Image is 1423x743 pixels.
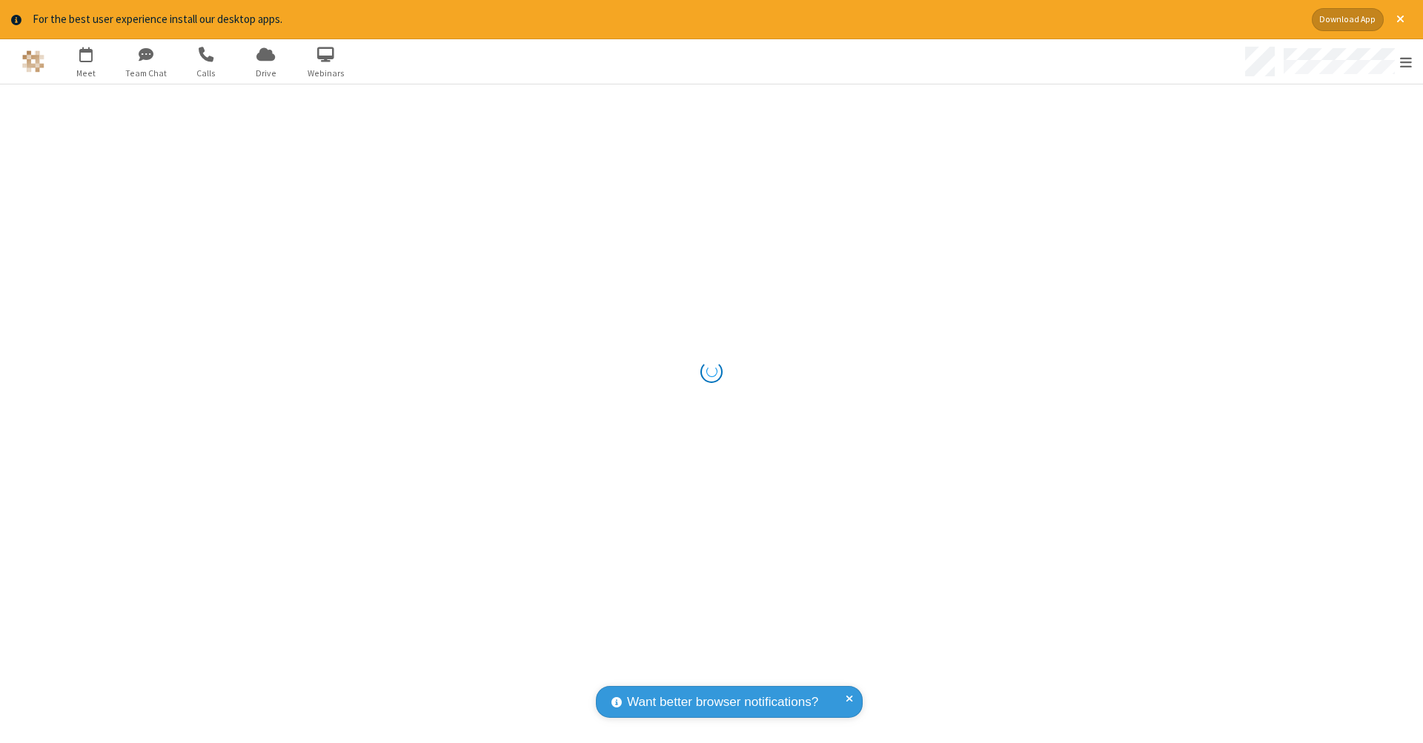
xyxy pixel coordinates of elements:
[118,67,173,80] span: Team Chat
[238,67,293,80] span: Drive
[1312,8,1384,31] button: Download App
[178,67,233,80] span: Calls
[627,693,818,712] span: Want better browser notifications?
[22,50,44,73] img: QA Selenium DO NOT DELETE OR CHANGE
[33,11,1301,28] div: For the best user experience install our desktop apps.
[1240,39,1423,84] div: Open menu
[298,67,354,80] span: Webinars
[58,67,113,80] span: Meet
[1389,8,1412,31] button: Close alert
